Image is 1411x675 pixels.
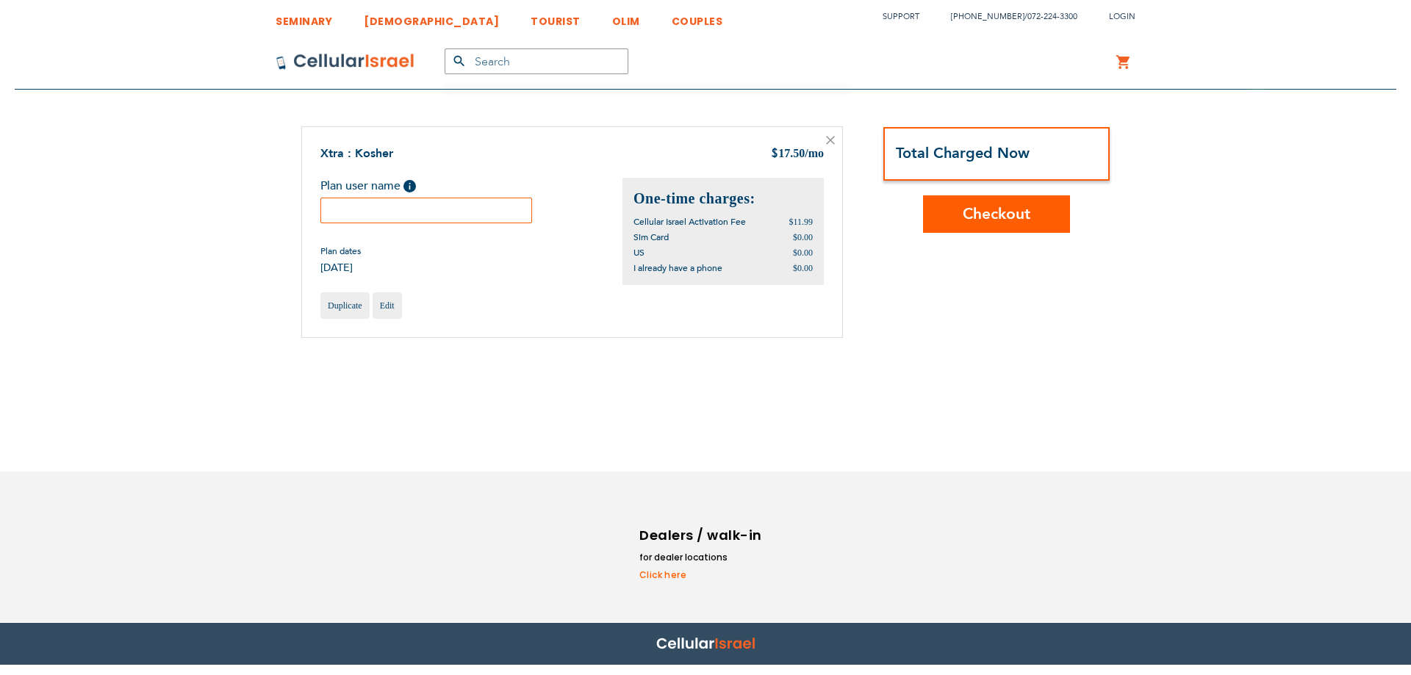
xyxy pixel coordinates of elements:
[793,232,813,242] span: $0.00
[883,11,919,22] a: Support
[328,300,362,311] span: Duplicate
[403,180,416,192] span: Help
[639,524,764,546] h6: Dealers / walk-in
[276,53,415,71] img: Cellular Israel Logo
[320,292,370,319] a: Duplicate
[771,146,778,163] span: $
[951,11,1024,22] a: [PHONE_NUMBER]
[1109,11,1135,22] span: Login
[672,4,723,31] a: COUPLES
[380,300,395,311] span: Edit
[612,4,640,31] a: OLIM
[639,550,764,565] li: for dealer locations
[789,217,813,227] span: $11.99
[373,292,402,319] a: Edit
[793,248,813,258] span: $0.00
[633,247,645,259] span: US
[923,195,1070,233] button: Checkout
[320,261,361,275] span: [DATE]
[963,203,1030,225] span: Checkout
[445,48,628,74] input: Search
[793,263,813,273] span: $0.00
[1027,11,1077,22] a: 072-224-3300
[805,147,824,159] span: /mo
[936,6,1077,27] li: /
[320,178,401,194] span: Plan user name
[633,231,669,243] span: Sim Card
[276,4,332,31] a: SEMINARY
[639,568,764,582] a: Click here
[531,4,581,31] a: TOURIST
[633,216,746,228] span: Cellular Israel Activation Fee
[320,245,361,257] span: Plan dates
[320,145,393,162] a: Xtra : Kosher
[633,262,722,274] span: I already have a phone
[771,145,824,163] div: 17.50
[364,4,499,31] a: [DEMOGRAPHIC_DATA]
[896,143,1030,163] strong: Total Charged Now
[633,189,813,209] h2: One-time charges:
